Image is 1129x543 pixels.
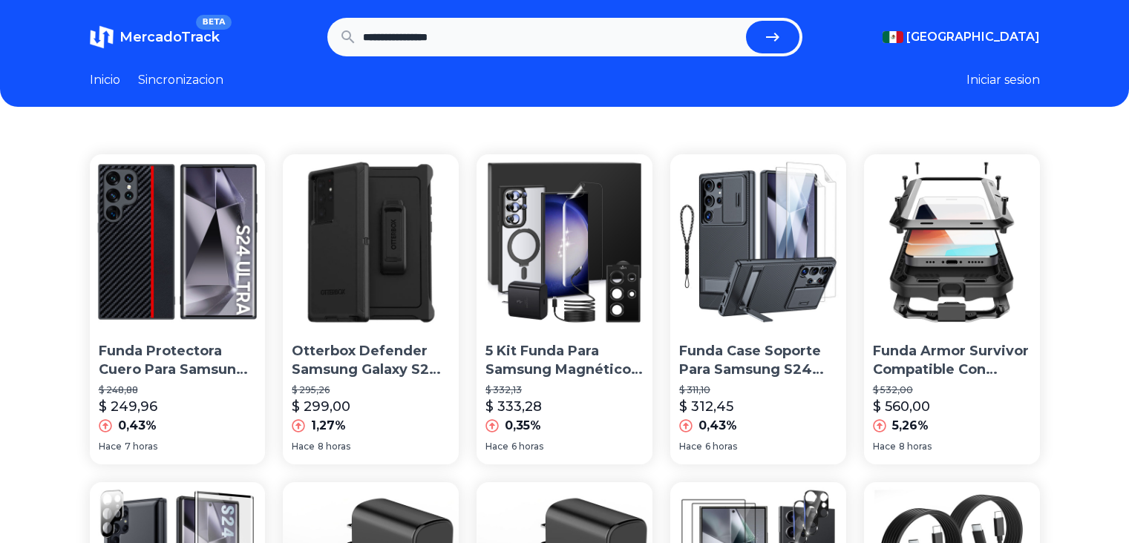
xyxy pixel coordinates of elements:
img: Funda Armor Survivor Compatible Con Samsung S24 Ultra Metal [864,154,1040,330]
p: $ 311,10 [679,384,837,396]
p: Otterbox Defender Samsung Galaxy S24 Plus S24 Ultra Uso Rudo [292,342,450,379]
span: 6 horas [705,441,737,452]
p: Funda Armor Survivor Compatible Con Samsung S24 Ultra Metal [873,342,1031,379]
a: Funda Case Soporte Para Samsung S24 Ultra S24 Plus + 2 MicaFunda Case Soporte Para Samsung S24 Ul... [670,154,846,464]
a: Funda Protectora Cuero Para Samsung S24 Ultra S24 Plus 2024Funda Protectora Cuero Para Samsung S2... [90,154,266,464]
a: MercadoTrackBETA [90,25,220,49]
p: Funda Case Soporte Para Samsung S24 Ultra S24 Plus + 2 Mica [679,342,837,379]
img: 5 Kit Funda Para Samsung Magnético S24 Ultra Cargador 45w [477,154,652,330]
button: Iniciar sesion [966,71,1040,89]
span: [GEOGRAPHIC_DATA] [906,28,1040,46]
p: $ 532,00 [873,384,1031,396]
p: 5 Kit Funda Para Samsung Magnético S24 Ultra Cargador 45w [485,342,644,379]
p: $ 333,28 [485,396,542,417]
span: Hace [292,441,315,452]
span: MercadoTrack [120,29,220,45]
p: 5,26% [892,417,929,435]
p: Funda Protectora Cuero Para Samsung S24 Ultra S24 Plus 2024 [99,342,257,379]
p: 1,27% [311,417,346,435]
p: $ 560,00 [873,396,930,417]
a: 5 Kit Funda Para Samsung Magnético S24 Ultra Cargador 45w5 Kit Funda Para Samsung Magnético S24 U... [477,154,652,464]
span: Hace [485,441,508,452]
span: BETA [196,15,231,30]
a: Otterbox Defender Samsung Galaxy S24 Plus S24 Ultra Uso RudoOtterbox Defender Samsung Galaxy S24 ... [283,154,459,464]
img: Otterbox Defender Samsung Galaxy S24 Plus S24 Ultra Uso Rudo [283,154,459,330]
a: Sincronizacion [138,71,223,89]
p: 0,43% [698,417,737,435]
p: $ 248,88 [99,384,257,396]
p: 0,35% [505,417,541,435]
img: Funda Protectora Cuero Para Samsung S24 Ultra S24 Plus 2024 [90,154,266,330]
img: Mexico [883,31,903,43]
a: Funda Armor Survivor Compatible Con Samsung S24 Ultra MetalFunda Armor Survivor Compatible Con Sa... [864,154,1040,464]
span: Hace [99,441,122,452]
p: $ 312,45 [679,396,733,417]
a: Inicio [90,71,120,89]
span: 7 horas [125,441,157,452]
span: 8 horas [318,441,350,452]
img: Funda Case Soporte Para Samsung S24 Ultra S24 Plus + 2 Mica [670,154,846,330]
p: $ 249,96 [99,396,157,417]
p: 0,43% [118,417,157,435]
span: Hace [873,441,896,452]
p: $ 332,13 [485,384,644,396]
button: [GEOGRAPHIC_DATA] [883,28,1040,46]
p: $ 295,26 [292,384,450,396]
span: 8 horas [899,441,932,452]
span: 6 horas [511,441,543,452]
img: MercadoTrack [90,25,114,49]
span: Hace [679,441,702,452]
p: $ 299,00 [292,396,350,417]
